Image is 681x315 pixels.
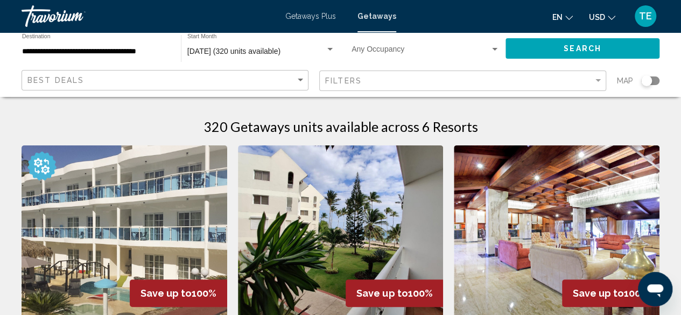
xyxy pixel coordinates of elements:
span: Save up to [573,288,624,299]
button: User Menu [631,5,659,27]
button: Change language [552,9,573,25]
span: en [552,13,563,22]
div: 100% [562,279,659,307]
button: Change currency [589,9,615,25]
iframe: Button to launch messaging window [638,272,672,306]
span: Search [564,45,601,53]
div: 100% [346,279,443,307]
span: Best Deals [27,76,84,85]
span: Map [617,73,633,88]
a: Getaways Plus [285,12,336,20]
span: Filters [325,76,362,85]
mat-select: Sort by [27,76,305,85]
span: [DATE] (320 units available) [187,47,280,55]
div: 100% [130,279,227,307]
h1: 320 Getaways units available across 6 Resorts [203,118,478,135]
button: Filter [319,70,606,92]
span: Save up to [141,288,192,299]
span: USD [589,13,605,22]
a: Travorium [22,5,275,27]
a: Getaways [357,12,396,20]
button: Search [506,38,659,58]
span: Save up to [356,288,408,299]
span: TE [639,11,652,22]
